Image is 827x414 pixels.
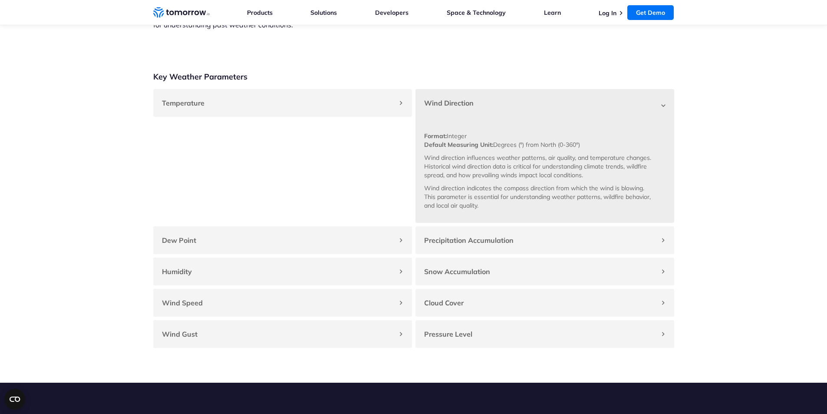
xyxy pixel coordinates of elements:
[424,153,657,179] p: Wind direction influences weather patterns, air quality, and temperature changes. Historical wind...
[247,9,273,17] a: Products
[544,9,561,17] a: Learn
[415,320,674,348] div: Pressure Level
[415,226,674,254] div: Precipitation Accumulation
[424,141,493,149] strong: Default Measuring Unit:
[415,289,674,317] div: Cloud Cover
[153,226,412,254] div: Dew Point
[153,289,412,317] div: Wind Speed
[375,9,409,17] a: Developers
[162,267,192,276] strong: Humidity
[162,330,198,338] strong: Wind Gust
[153,258,412,285] div: Humidity
[424,132,447,140] strong: Format:
[424,184,657,210] p: Wind direction indicates the compass direction from which the wind is blowing. This parameter is ...
[4,389,25,410] button: Open CMP widget
[424,236,514,245] strong: Precipitation Accumulation
[153,72,247,82] h3: Key Weather Parameters
[415,258,674,285] div: Snow Accumulation
[310,9,337,17] a: Solutions
[153,320,412,348] div: Wind Gust
[424,267,490,276] strong: Snow Accumulation
[162,298,203,307] strong: Wind Speed
[153,89,412,117] div: Temperature
[447,9,506,17] a: Space & Technology
[599,9,616,17] a: Log In
[415,89,674,117] div: Wind Direction
[162,236,196,245] strong: Dew Point
[424,132,657,149] p: Integer Degrees (°) from North (0-360°)
[424,99,474,107] strong: Wind Direction
[424,298,464,307] strong: Cloud Cover
[627,5,674,20] a: Get Demo
[153,6,210,19] a: Home link
[424,330,472,338] strong: Pressure Level
[162,99,204,107] strong: Temperature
